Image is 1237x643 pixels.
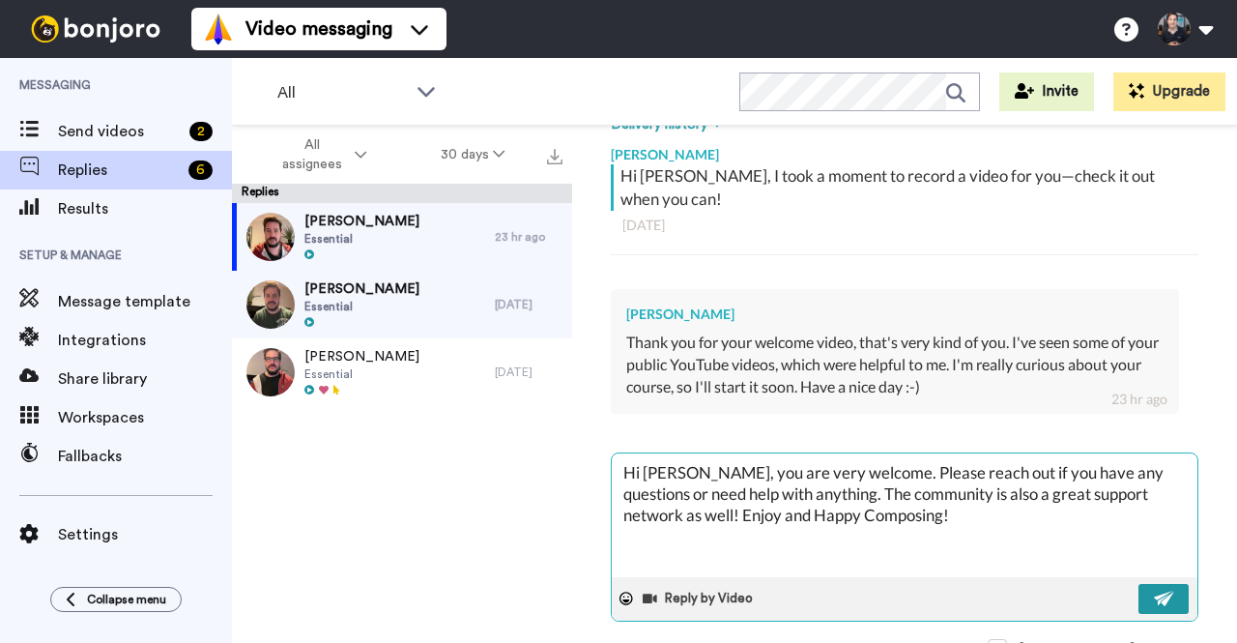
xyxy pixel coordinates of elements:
[232,184,572,203] div: Replies
[541,140,568,169] button: Export all results that match these filters now.
[304,347,419,366] span: [PERSON_NAME]
[58,120,182,143] span: Send videos
[1113,73,1225,111] button: Upgrade
[495,297,562,312] div: [DATE]
[626,332,1164,398] div: Thank you for your welcome video, that's very kind of you. I've seen some of your public YouTube ...
[547,149,562,164] img: export.svg
[612,453,1197,577] textarea: Hi [PERSON_NAME], you are very welcome. Please reach out if you have any questions or need help w...
[58,445,232,468] span: Fallbacks
[50,587,182,612] button: Collapse menu
[611,135,1198,164] div: [PERSON_NAME]
[620,164,1194,211] div: Hi [PERSON_NAME], I took a moment to record a video for you—check it out when you can!
[23,15,168,43] img: bj-logo-header-white.svg
[641,584,759,613] button: Reply by Video
[236,128,404,182] button: All assignees
[626,305,1164,324] div: [PERSON_NAME]
[58,406,232,429] span: Workspaces
[999,73,1094,111] button: Invite
[404,137,542,172] button: 30 days
[232,338,572,406] a: [PERSON_NAME]Essential[DATE]
[304,366,419,382] span: Essential
[495,365,562,380] div: [DATE]
[304,299,419,314] span: Essential
[58,523,232,546] span: Settings
[58,197,232,220] span: Results
[622,216,1187,235] div: [DATE]
[304,212,419,231] span: [PERSON_NAME]
[495,229,562,245] div: 23 hr ago
[246,348,295,396] img: ad0ac35e-babd-460e-890d-76cb2374ebcf-thumb.jpg
[304,279,419,299] span: [PERSON_NAME]
[58,329,232,352] span: Integrations
[232,271,572,338] a: [PERSON_NAME]Essential[DATE]
[232,203,572,271] a: [PERSON_NAME]Essential23 hr ago
[245,15,392,43] span: Video messaging
[273,135,351,174] span: All assignees
[58,367,232,391] span: Share library
[58,290,232,313] span: Message template
[203,14,234,44] img: vm-color.svg
[188,161,213,180] div: 6
[87,592,166,607] span: Collapse menu
[246,280,295,329] img: 33e20991-efa3-4acb-bc32-32028534ad9c-thumb.jpg
[1154,591,1175,606] img: send-white.svg
[1111,390,1167,409] div: 23 hr ago
[58,159,181,182] span: Replies
[277,81,407,104] span: All
[246,213,295,261] img: 56184d6a-f580-42d2-9a5a-5fdd89eace22-thumb.jpg
[189,122,213,141] div: 2
[304,231,419,247] span: Essential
